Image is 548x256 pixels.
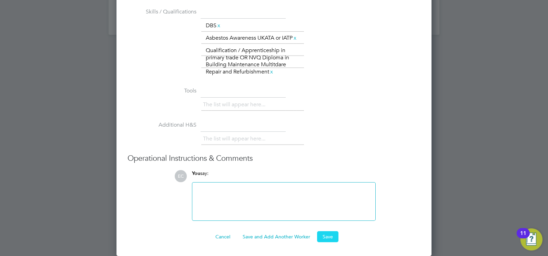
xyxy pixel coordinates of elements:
label: Additional H&S [128,121,196,129]
label: Tools [128,87,196,95]
button: Save and Add Another Worker [237,231,316,242]
li: Qualification / Apprenticeship in primary trade OR NVQ Diploma in Building Maintenance Multitdare... [203,46,303,77]
label: Skills / Qualifications [128,8,196,16]
div: 11 [520,233,526,242]
li: The list will appear here... [203,134,268,144]
span: EC [175,170,187,182]
button: Open Resource Center, 11 new notifications [520,228,542,250]
li: Asbestos Awareness UKATA or IATP [203,33,300,43]
a: x [269,67,274,76]
div: say: [192,170,376,182]
button: Cancel [210,231,236,242]
h3: Operational Instructions & Comments [128,154,420,164]
a: x [293,33,297,42]
button: Save [317,231,338,242]
li: DBS [203,21,224,30]
a: x [216,21,221,30]
li: The list will appear here... [203,100,268,109]
span: You [192,170,200,176]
